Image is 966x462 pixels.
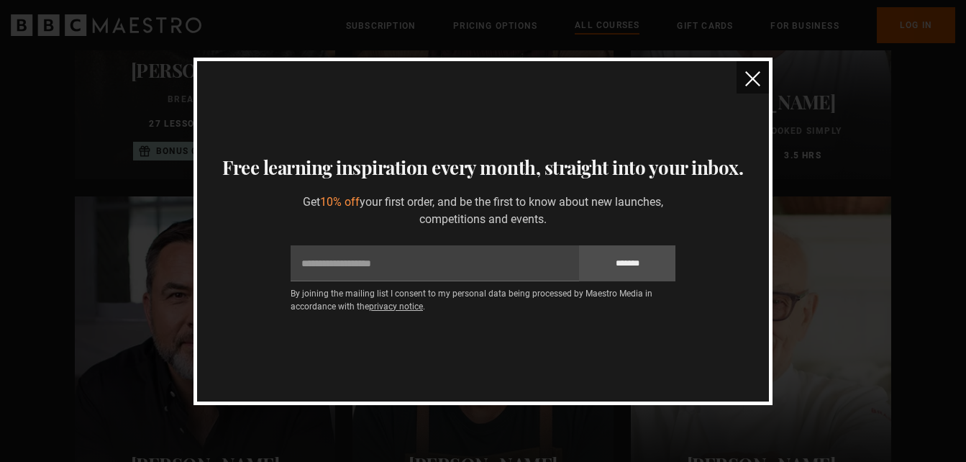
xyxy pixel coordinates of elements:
p: By joining the mailing list I consent to my personal data being processed by Maestro Media in acc... [291,287,675,313]
span: 10% off [320,195,360,209]
p: Get your first order, and be the first to know about new launches, competitions and events. [291,194,675,228]
h3: Free learning inspiration every month, straight into your inbox. [214,153,752,182]
a: privacy notice [369,302,423,312]
button: close [737,61,769,94]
